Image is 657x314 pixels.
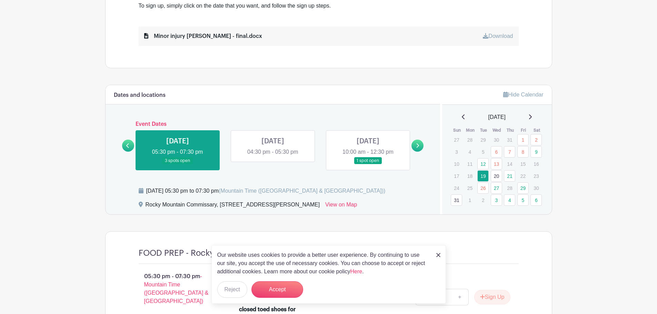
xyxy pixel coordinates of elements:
p: 30 [530,183,542,193]
a: View on Map [325,201,357,212]
button: Sign Up [474,290,510,304]
p: 27 [451,134,462,145]
img: close_button-5f87c8562297e5c2d7936805f587ecaba9071eb48480494691a3f1689db116b3.svg [436,253,440,257]
p: 1 [464,195,476,205]
a: Hide Calendar [503,92,543,98]
a: 20 [491,170,502,182]
a: 4 [504,194,515,206]
p: 31 [504,134,515,145]
p: 3 [451,146,462,157]
span: [DATE] [488,113,506,121]
th: Thu [504,127,517,134]
p: 22 [517,171,529,181]
a: 12 [477,158,489,170]
p: 18 [464,171,476,181]
h4: FOOD PREP - Rocky Mtn Commissary [139,248,282,258]
th: Sun [450,127,464,134]
p: 16 [530,159,542,169]
th: Sat [530,127,544,134]
p: 10 [451,159,462,169]
div: Minor injury [PERSON_NAME] - final.docx [144,32,262,40]
button: Accept [251,281,303,298]
div: To sign up, simply click on the date that you want, and follow the sign up steps. [139,2,519,10]
a: Download [483,33,513,39]
p: 5 [477,146,489,157]
th: Fri [517,127,530,134]
th: Wed [490,127,504,134]
p: 24 [451,183,462,193]
p: 14 [504,159,515,169]
p: 05:30 pm - 07:30 pm [128,270,228,308]
a: 3 [491,194,502,206]
a: 7 [504,146,515,158]
p: 28 [504,183,515,193]
p: 2 [477,195,489,205]
div: Rocky Mountain Commissary, [STREET_ADDRESS][PERSON_NAME] [146,201,320,212]
th: Tue [477,127,490,134]
a: 1 [517,134,529,145]
div: [DATE] 05:30 pm to 07:30 pm [146,187,386,195]
a: 27 [491,182,502,194]
a: 8 [517,146,529,158]
span: (Mountain Time ([GEOGRAPHIC_DATA] & [GEOGRAPHIC_DATA])) [219,188,385,194]
h6: Dates and locations [114,92,166,99]
p: 29 [477,134,489,145]
a: 13 [491,158,502,170]
a: 19 [477,170,489,182]
p: 17 [451,171,462,181]
a: 6 [491,146,502,158]
a: 21 [504,170,515,182]
a: 9 [530,146,542,158]
a: 6 [530,194,542,206]
h6: Event Dates [134,121,412,128]
p: 30 [491,134,502,145]
p: 28 [464,134,476,145]
a: + [451,289,468,305]
a: 29 [517,182,529,194]
th: Mon [464,127,477,134]
a: 2 [530,134,542,145]
button: Reject [217,281,247,298]
p: 15 [517,159,529,169]
a: 5 [517,194,529,206]
p: 25 [464,183,476,193]
p: 11 [464,159,476,169]
p: 4 [464,146,476,157]
a: 26 [477,182,489,194]
a: Here [350,269,362,274]
p: Our website uses cookies to provide a better user experience. By continuing to use our site, you ... [217,251,429,276]
p: 23 [530,171,542,181]
a: 31 [451,194,462,206]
